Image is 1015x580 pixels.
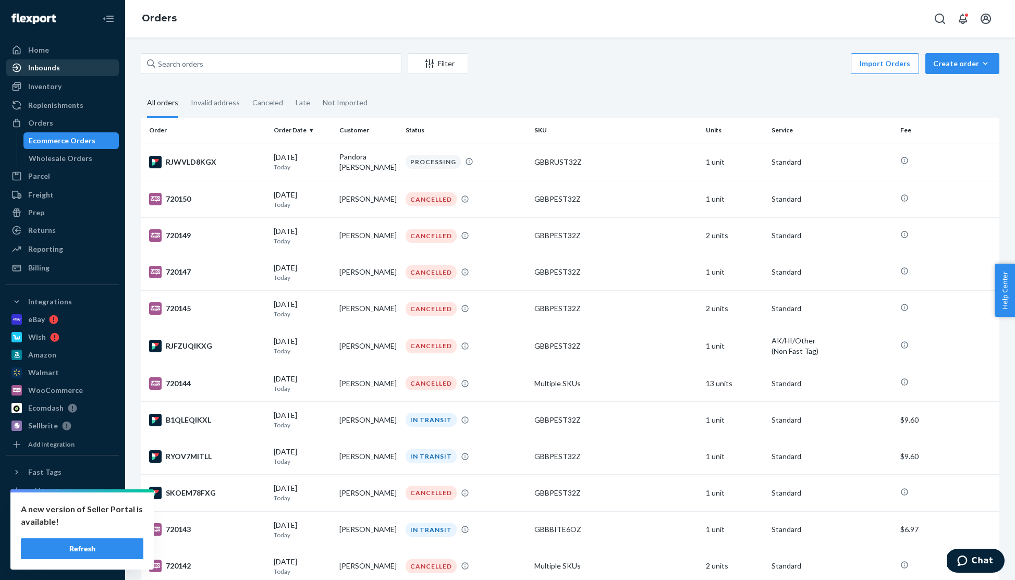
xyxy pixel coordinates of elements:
td: [PERSON_NAME] [335,217,401,254]
p: Standard [772,194,892,204]
div: Fast Tags [28,467,62,477]
div: PROCESSING [406,155,461,169]
p: Standard [772,378,892,389]
div: 720142 [149,560,265,572]
td: 1 unit [702,438,767,475]
button: Open account menu [975,8,996,29]
th: Fee [896,118,999,143]
td: 1 unit [702,402,767,438]
div: [DATE] [274,299,331,318]
a: Home [6,42,119,58]
input: Search orders [141,53,401,74]
p: Today [274,567,331,576]
td: 1 unit [702,181,767,217]
a: Wholesale Orders [23,150,119,167]
div: CANCELLED [406,229,457,243]
th: Service [767,118,896,143]
a: Add Integration [6,438,119,451]
p: Today [274,273,331,282]
td: [PERSON_NAME] [335,365,401,402]
td: 1 unit [702,475,767,511]
td: [PERSON_NAME] [335,475,401,511]
div: Inventory [28,81,62,92]
p: Today [274,163,331,171]
div: Ecomdash [28,403,64,413]
p: AK/HI/Other [772,336,892,346]
a: Orders [142,13,177,24]
p: Standard [772,303,892,314]
div: 720150 [149,193,265,205]
div: RJWVLD8KGX [149,156,265,168]
p: Today [274,310,331,318]
div: CANCELLED [406,486,457,500]
td: 1 unit [702,143,767,181]
div: 720143 [149,523,265,536]
img: Flexport logo [11,14,56,24]
th: Order Date [270,118,335,143]
div: Integrations [28,297,72,307]
th: Order [141,118,270,143]
div: [DATE] [274,557,331,576]
div: Orders [28,118,53,128]
a: Reporting [6,241,119,257]
td: [PERSON_NAME] [335,254,401,290]
div: 720145 [149,302,265,315]
a: Parcel [6,168,119,184]
th: SKU [530,118,702,143]
div: [DATE] [274,447,331,466]
a: Prep [6,204,119,221]
div: Replenishments [28,100,83,110]
p: Standard [772,561,892,571]
button: Help Center [995,264,1015,317]
a: Inventory [6,78,119,95]
button: Fast Tags [6,464,119,480]
a: Ecommerce Orders [23,132,119,149]
td: 13 units [702,365,767,402]
div: GBBPEST32Z [534,230,698,241]
td: 2 units [702,290,767,327]
div: GBBPEST32Z [534,451,698,462]
td: [PERSON_NAME] [335,402,401,438]
a: eBay [6,311,119,328]
div: Late [296,89,310,116]
div: [DATE] [274,226,331,245]
div: WooCommerce [28,385,83,396]
div: Amazon [28,350,56,360]
div: Invalid address [191,89,240,116]
td: [PERSON_NAME] [335,327,401,365]
div: All orders [147,89,178,118]
div: B1QLEQIKXL [149,414,265,426]
a: Freight [6,187,119,203]
p: Standard [772,157,892,167]
p: Standard [772,415,892,425]
div: Add Fast Tag [28,486,66,495]
p: Today [274,457,331,466]
p: Today [274,384,331,393]
td: [PERSON_NAME] [335,511,401,548]
div: CANCELLED [406,559,457,573]
button: Open Search Box [930,8,950,29]
div: GBBBITE6OZ [534,524,698,535]
div: 720147 [149,266,265,278]
div: Add Integration [28,440,75,449]
div: Wish [28,332,46,342]
td: 1 unit [702,511,767,548]
div: GBBPEST32Z [534,488,698,498]
a: Ecomdash [6,400,119,416]
p: Today [274,237,331,245]
div: Create order [933,58,992,69]
div: CANCELLED [406,192,457,206]
div: [DATE] [274,190,331,209]
div: GBBPEST32Z [534,341,698,351]
td: [PERSON_NAME] [335,290,401,327]
div: eBay [28,314,45,325]
td: [PERSON_NAME] [335,181,401,217]
p: Today [274,530,331,539]
div: GBBPEST32Z [534,415,698,425]
div: GBBPEST32Z [534,303,698,314]
a: Replenishments [6,97,119,114]
button: Filter [408,53,468,74]
div: [DATE] [274,336,331,355]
